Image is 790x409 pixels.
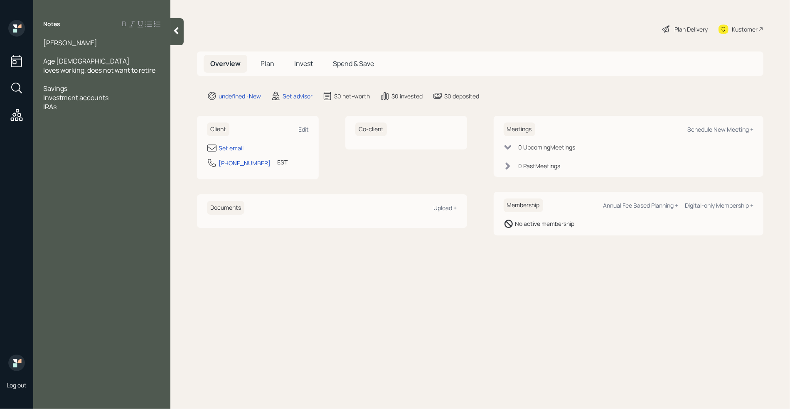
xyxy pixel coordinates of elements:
[43,102,57,111] span: IRAs
[603,201,678,209] div: Annual Fee Based Planning +
[43,38,97,47] span: [PERSON_NAME]
[207,201,244,215] h6: Documents
[43,66,155,75] span: loves working, does not want to retire
[294,59,313,68] span: Invest
[515,219,575,228] div: No active membership
[434,204,457,212] div: Upload +
[444,92,479,100] div: $0 deposited
[334,92,370,100] div: $0 net-worth
[674,25,708,34] div: Plan Delivery
[333,59,374,68] span: Spend & Save
[519,143,576,152] div: 0 Upcoming Meeting s
[504,122,535,136] h6: Meetings
[504,198,543,212] h6: Membership
[7,381,27,389] div: Log out
[43,20,60,28] label: Notes
[391,92,423,100] div: $0 invested
[685,201,753,209] div: Digital-only Membership +
[43,56,130,66] span: Age [DEMOGRAPHIC_DATA]
[210,59,241,68] span: Overview
[732,25,758,34] div: Kustomer
[43,84,67,93] span: Savings
[355,122,387,136] h6: Co-client
[219,144,244,152] div: Set email
[687,125,753,133] div: Schedule New Meeting +
[277,158,288,167] div: EST
[519,162,561,170] div: 0 Past Meeting s
[43,93,108,102] span: Investment accounts
[8,355,25,371] img: retirable_logo.png
[283,92,313,100] div: Set advisor
[261,59,274,68] span: Plan
[298,125,309,133] div: Edit
[207,122,229,136] h6: Client
[219,92,261,100] div: undefined · New
[219,159,271,167] div: [PHONE_NUMBER]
